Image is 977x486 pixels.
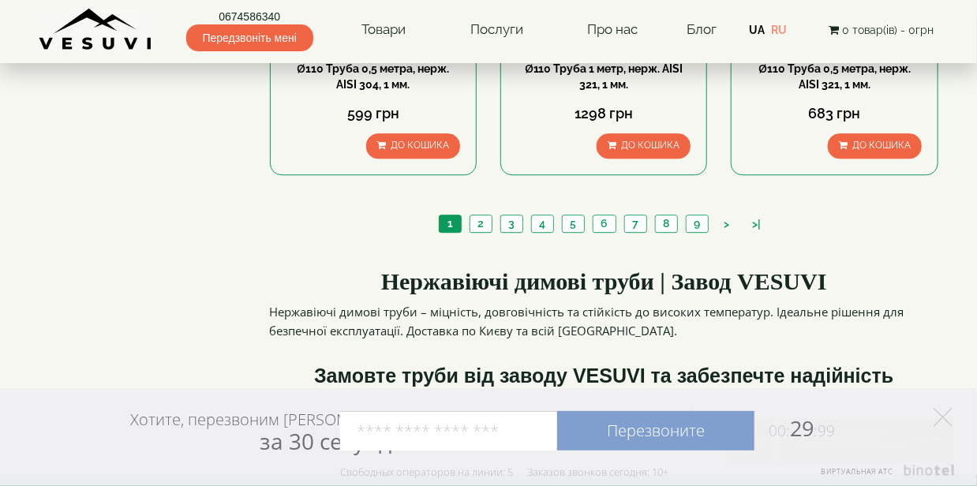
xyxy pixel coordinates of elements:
a: 9 [686,215,708,232]
a: 6 [593,215,616,232]
span: :99 [814,421,835,441]
a: Виртуальная АТС [811,465,957,486]
img: Завод VESUVI [39,8,153,51]
span: Передзвоніть мені [186,24,313,51]
span: До кошика [391,140,449,151]
a: UA [749,24,765,36]
a: 7 [624,215,646,232]
strong: Замовте труби від заводу VESUVI та забезпечте надійність вашого димоходу! [314,364,893,426]
a: 8 [655,215,677,232]
a: Послуги [455,12,539,48]
a: Товари [346,12,421,48]
span: До кошика [621,140,679,151]
span: 00: [769,421,790,441]
div: Свободных операторов на линии: 5 Заказов звонков сегодня: 10+ [340,465,668,478]
a: Перезвоните [557,411,754,450]
span: 0 товар(ів) - 0грн [842,24,934,36]
a: > [716,216,737,233]
a: 4 [531,215,553,232]
span: за 30 секунд? [260,426,401,456]
h2: Нержавіючі димові труби | Завод VESUVI [270,268,939,294]
a: >| [744,216,769,233]
span: 1 [447,217,453,230]
span: До кошика [852,140,911,151]
button: 0 товар(ів) - 0грн [824,21,938,39]
p: Нержавіючі димові труби – міцність, довговічність та стійкість до високих температур. Ідеальне рі... [270,302,939,340]
span: 29 [754,413,835,443]
button: До кошика [597,133,691,158]
a: 3 [500,215,522,232]
a: Блог [687,21,717,37]
a: 5 [562,215,584,232]
a: 2 [470,215,492,232]
button: До кошика [828,133,922,158]
a: Про нас [571,12,653,48]
div: 1298 грн [517,103,691,124]
div: 599 грн [286,103,460,124]
button: До кошика [366,133,460,158]
a: RU [771,24,787,36]
div: Хотите, перезвоним [PERSON_NAME] [130,409,401,454]
div: 683 грн [747,103,921,124]
a: 0674586340 [186,9,313,24]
